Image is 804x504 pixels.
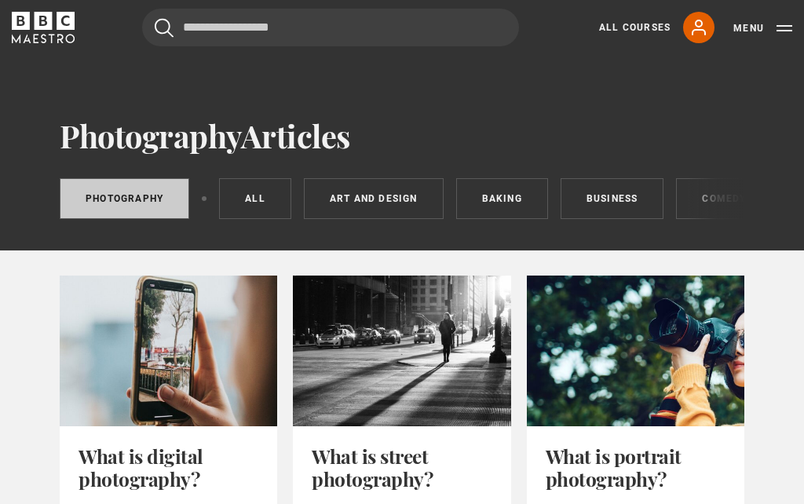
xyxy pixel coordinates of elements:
nav: Categories [60,178,744,225]
a: Business [561,178,664,219]
button: Toggle navigation [733,20,792,36]
a: Art and Design [304,178,444,219]
input: Search [142,9,519,46]
a: What is portrait photography? [546,443,682,491]
button: Submit the search query [155,18,174,38]
a: What is street photography? [312,443,433,491]
a: Baking [456,178,548,219]
a: What is digital photography? [79,443,203,491]
a: All [219,178,291,219]
h1: Articles [60,118,744,153]
svg: BBC Maestro [12,12,75,43]
span: Photography [60,115,241,156]
a: Photography [60,178,189,219]
a: All Courses [599,20,671,35]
